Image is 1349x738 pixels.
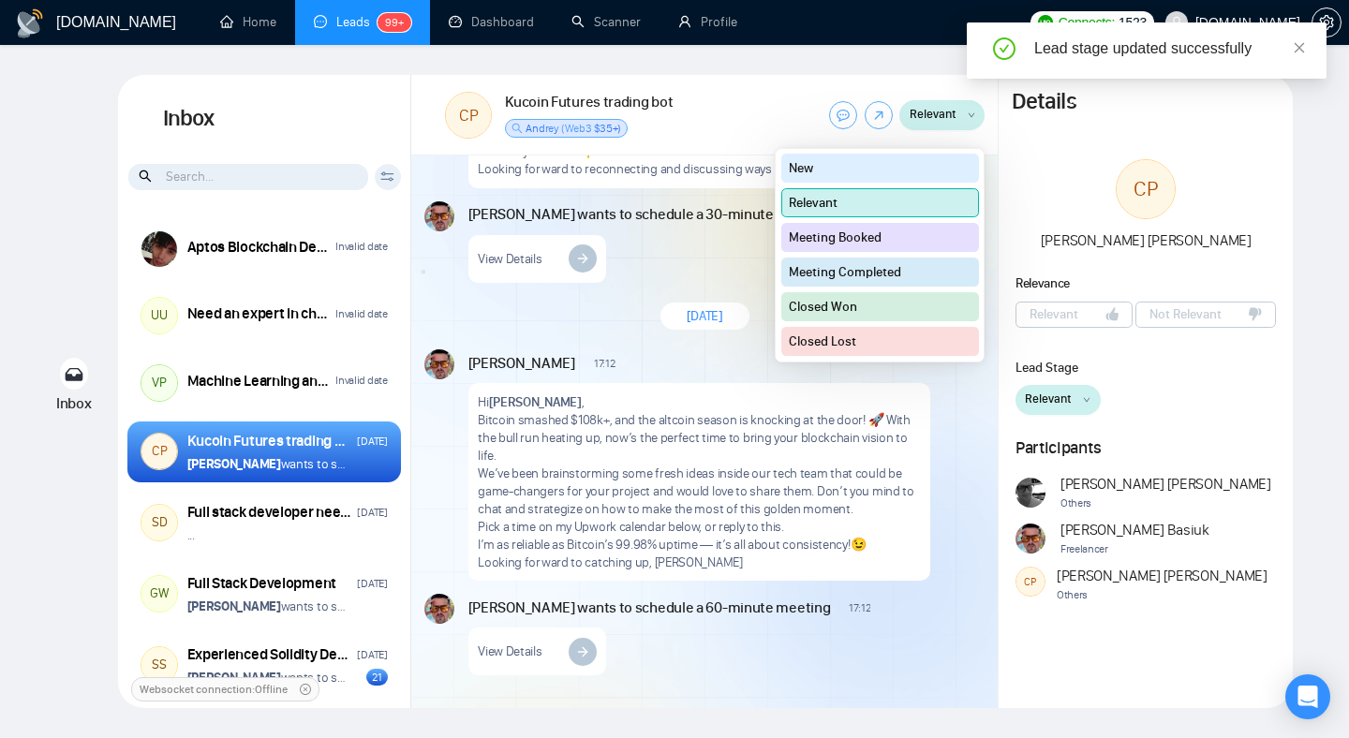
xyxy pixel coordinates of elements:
img: Vitaliy Basiuk [424,201,454,231]
input: Search... [128,164,368,190]
span: Relevance [1015,275,1070,291]
a: homeHome [220,14,276,30]
div: Lead stage updated successfully [1034,37,1304,60]
img: Wilson Meza [1015,478,1045,508]
span: [PERSON_NAME] [468,353,575,374]
span: Connects: [1059,12,1115,33]
div: 21 [366,669,388,686]
a: messageLeads99+ [314,14,411,30]
p: Looking forward to reconnecting and discussing ways we can work together! [478,160,920,178]
h1: Kucoin Futures trading bot [505,92,673,112]
div: CP [446,93,491,138]
span: Freelancer [1060,540,1209,558]
button: Relevant [781,188,980,217]
div: GW [141,576,177,612]
div: SD [141,505,177,540]
span: down [1083,395,1090,404]
span: search [511,123,523,134]
span: 17:12 [849,600,870,615]
div: Machine Learning and Data Operations [187,371,331,391]
span: [PERSON_NAME] [PERSON_NAME] [1041,231,1252,249]
div: [DATE] [357,433,387,450]
strong: [PERSON_NAME] [489,394,582,410]
div: Kucoin Futures trading bot [187,431,352,451]
sup: 99+ [378,13,411,32]
span: [PERSON_NAME] [PERSON_NAME] [1060,474,1271,494]
div: CP [1117,160,1175,218]
img: Cesar Villarroya [141,231,177,267]
button: Relevant [1015,302,1133,328]
p: ... [187,526,195,544]
img: Vitaliy Basiuk [424,349,454,379]
p: Pick a time on my Upwork calendar below, or reply to this. [478,518,920,536]
h1: Participants [1015,437,1277,458]
p: Looking forward to catching up, [PERSON_NAME] [478,553,920,571]
div: Full stack developer needed to build simple but professional ios/android app [187,502,352,523]
button: setting [1312,7,1342,37]
div: Open Intercom Messenger [1285,674,1330,719]
p: wants to schedule a 60-minute meeting [187,598,348,615]
a: dashboardDashboard [449,14,534,30]
p: wants to schedule a 60-minute meeting [187,455,348,473]
span: Websocket connection: Offline [140,680,288,699]
span: Lead Stage [1015,360,1078,376]
button: Meeting Completed [781,258,980,287]
span: [PERSON_NAME] wants to schedule a 30-minute meeting [468,204,831,225]
img: logo [15,8,45,38]
button: Relevantdown [899,100,985,130]
span: Relevant [910,105,956,124]
a: View Details [468,235,606,283]
img: Vitaliy Basiuk [1015,524,1045,553]
div: CP [141,434,177,469]
div: [DATE] [357,504,387,522]
div: SS [141,647,177,683]
button: Meeting Booked [781,223,980,252]
img: upwork-logo.png [1038,15,1053,30]
button: Relevantdown [1015,385,1101,415]
span: setting [1312,15,1341,30]
span: down [968,111,975,119]
span: View Details [478,642,541,660]
span: Relevant [1030,304,1078,324]
div: [DATE] [357,575,387,593]
p: wants to schedule a 60-minute meeting [187,669,348,686]
span: Andrey (Web3 $35+) [526,122,620,135]
div: Need an expert in chatbot-ui and deploying it inside Docker inside Microsoft Azure [187,303,331,324]
strong: [PERSON_NAME] [187,670,281,686]
button: Not Relevant [1135,302,1276,328]
div: Invalid date [335,305,387,323]
button: New [781,154,980,183]
span: check-circle [993,37,1015,60]
strong: [PERSON_NAME] [187,598,281,614]
span: [DATE] [687,307,723,325]
span: [PERSON_NAME] [PERSON_NAME] [1057,566,1267,586]
span: 17:12 [594,356,615,371]
img: Vitaliy Basiuk [424,594,454,624]
div: Invalid date [335,372,387,390]
button: Closed Lost [781,327,980,356]
span: View Details [478,250,541,268]
span: Others [1060,494,1271,512]
div: UU [141,298,177,333]
span: close-circle [300,684,311,695]
span: search [139,166,155,186]
button: Closed Won [781,292,980,321]
p: We’ve been brainstorming some fresh ideas inside our tech team that could be game-changers for yo... [478,465,920,518]
span: user [1170,16,1183,29]
a: setting [1312,15,1342,30]
span: [PERSON_NAME] Basiuk [1060,520,1209,540]
div: Experienced Solidity Developer [187,644,352,665]
span: Others [1057,586,1267,604]
span: close [1293,41,1306,54]
span: 1523 [1119,12,1147,33]
span: [PERSON_NAME] wants to schedule a 60-minute meeting [468,598,831,618]
p: Bitcoin smashed $108k+, and the altcoin season is knocking at the door! 🚀 With the bull run heati... [478,411,920,465]
h1: Details [1012,88,1075,116]
a: View Details [468,627,606,675]
strong: [PERSON_NAME] [187,456,281,472]
a: userProfile [678,14,737,30]
span: Inbox [56,394,92,412]
span: Relevant [1025,390,1072,408]
h1: Inbox [118,75,411,163]
p: I’m as reliable as Bitcoin’s 99.98% uptime — it’s all about consistency!😉 [478,536,920,553]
